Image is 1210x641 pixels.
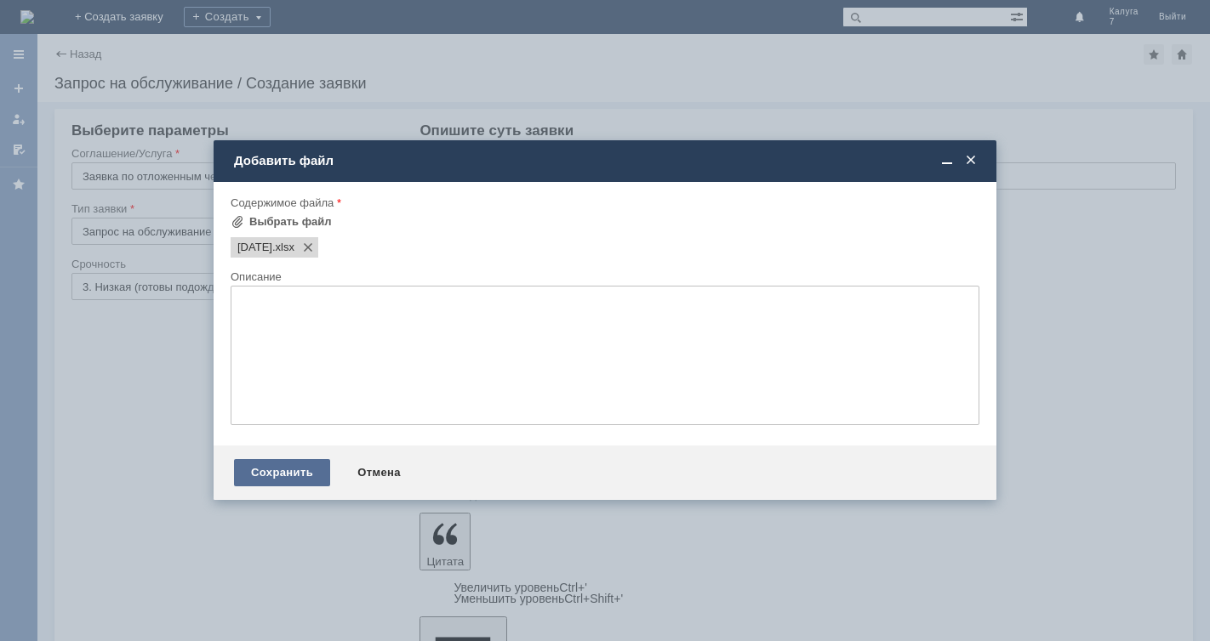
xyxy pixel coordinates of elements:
[237,241,272,254] span: 20.09.2025.xlsx
[234,153,979,168] div: Добавить файл
[7,7,248,34] div: Добрый вечер! Удалите пожалуйста отложенный чек. [GEOGRAPHIC_DATA].
[231,271,976,282] div: Описание
[939,153,956,168] span: Свернуть (Ctrl + M)
[249,215,332,229] div: Выбрать файл
[272,241,294,254] span: 20.09.2025.xlsx
[231,197,976,208] div: Содержимое файла
[962,153,979,168] span: Закрыть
